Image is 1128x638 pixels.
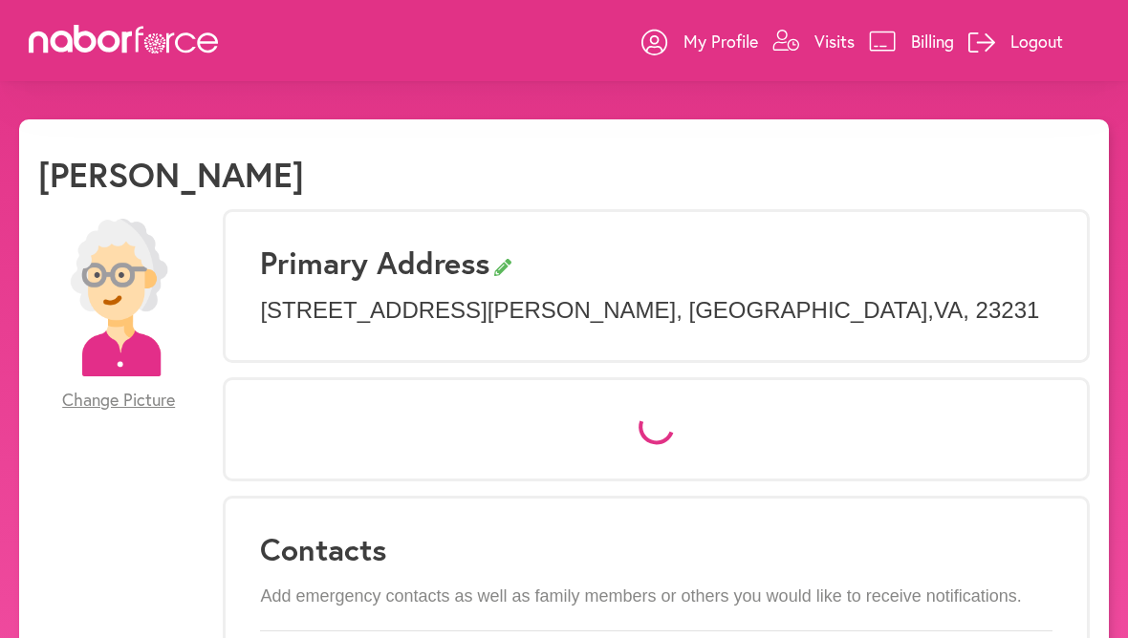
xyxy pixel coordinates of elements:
h1: [PERSON_NAME] [38,154,304,195]
p: Logout [1010,30,1063,53]
p: Visits [814,30,855,53]
a: Visits [772,12,855,70]
a: Billing [869,12,954,70]
a: My Profile [641,12,758,70]
p: My Profile [683,30,758,53]
p: Billing [911,30,954,53]
p: Add emergency contacts as well as family members or others you would like to receive notifications. [260,586,1052,607]
img: efc20bcf08b0dac87679abea64c1faab.png [40,219,198,376]
a: Logout [968,12,1063,70]
p: [STREET_ADDRESS][PERSON_NAME] , [GEOGRAPHIC_DATA] , VA , 23231 [260,297,1052,325]
h3: Contacts [260,531,1052,567]
span: Change Picture [62,390,175,411]
h3: Primary Address [260,245,1052,281]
